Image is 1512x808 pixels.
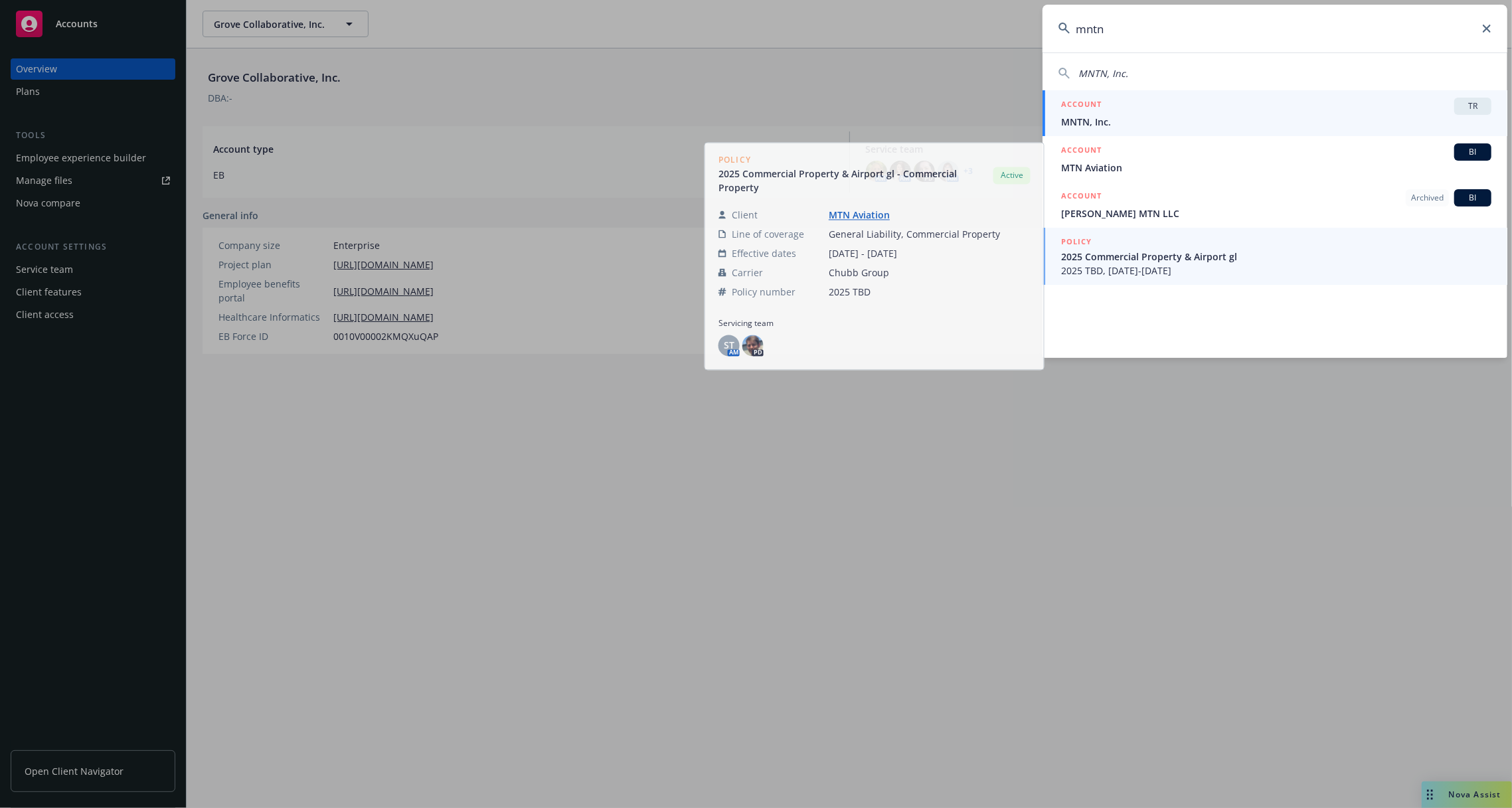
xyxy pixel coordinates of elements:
[1043,182,1507,228] a: ACCOUNTArchivedBI[PERSON_NAME] MTN LLC
[1061,143,1102,159] h5: ACCOUNT
[1460,146,1486,158] span: BI
[1411,192,1444,204] span: Archived
[1078,67,1128,80] span: MNTN, Inc.
[1061,235,1092,248] h5: POLICY
[1043,5,1507,52] input: Search...
[1460,192,1486,204] span: BI
[1043,136,1507,182] a: ACCOUNTBIMTN Aviation
[1061,189,1102,205] h5: ACCOUNT
[1061,98,1102,114] h5: ACCOUNT
[1061,115,1491,129] span: MNTN, Inc.
[1460,100,1486,112] span: TR
[1061,206,1491,220] span: [PERSON_NAME] MTN LLC
[1061,264,1491,278] span: 2025 TBD, [DATE]-[DATE]
[1043,228,1507,285] a: POLICY2025 Commercial Property & Airport gl2025 TBD, [DATE]-[DATE]
[1061,161,1491,175] span: MTN Aviation
[1061,250,1491,264] span: 2025 Commercial Property & Airport gl
[1043,90,1507,136] a: ACCOUNTTRMNTN, Inc.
